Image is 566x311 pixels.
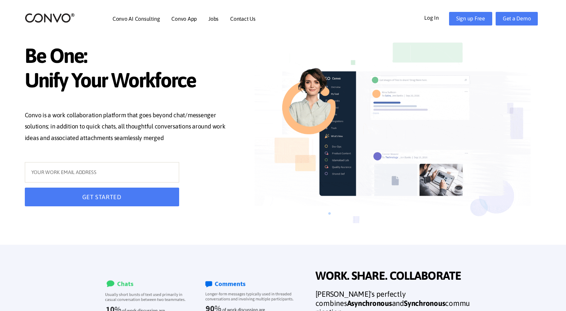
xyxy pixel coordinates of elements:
span: Be One: [25,44,234,70]
p: Convo is a work collaboration platform that goes beyond chat/messenger solutions; in addition to ... [25,109,234,145]
img: logo_2.png [25,13,75,23]
a: Convo App [171,16,197,21]
span: WORK. SHARE. COLLABORATE [315,269,472,284]
a: Get a Demo [496,12,538,25]
input: YOUR WORK EMAIL ADDRESS [25,162,179,183]
button: GET STARTED [25,188,179,206]
a: Convo AI Consulting [113,16,160,21]
strong: Asynchronous [347,299,392,308]
a: Contact Us [230,16,256,21]
a: Sign up Free [449,12,492,25]
span: Unify Your Workforce [25,68,234,94]
strong: Synchronous [404,299,445,308]
img: image_not_found [255,31,531,245]
a: Log In [424,12,449,23]
a: Jobs [208,16,219,21]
